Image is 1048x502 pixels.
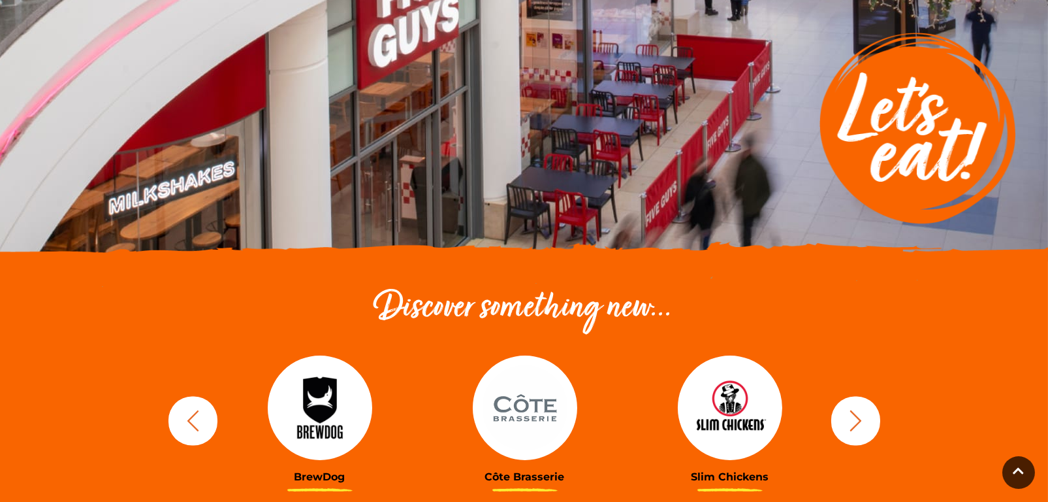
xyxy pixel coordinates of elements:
a: BrewDog [227,356,413,483]
h2: Discover something new... [162,288,887,329]
h3: Slim Chickens [637,471,823,483]
h3: BrewDog [227,471,413,483]
a: Slim Chickens [637,356,823,483]
h3: Côte Brasserie [432,471,618,483]
a: Côte Brasserie [432,356,618,483]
